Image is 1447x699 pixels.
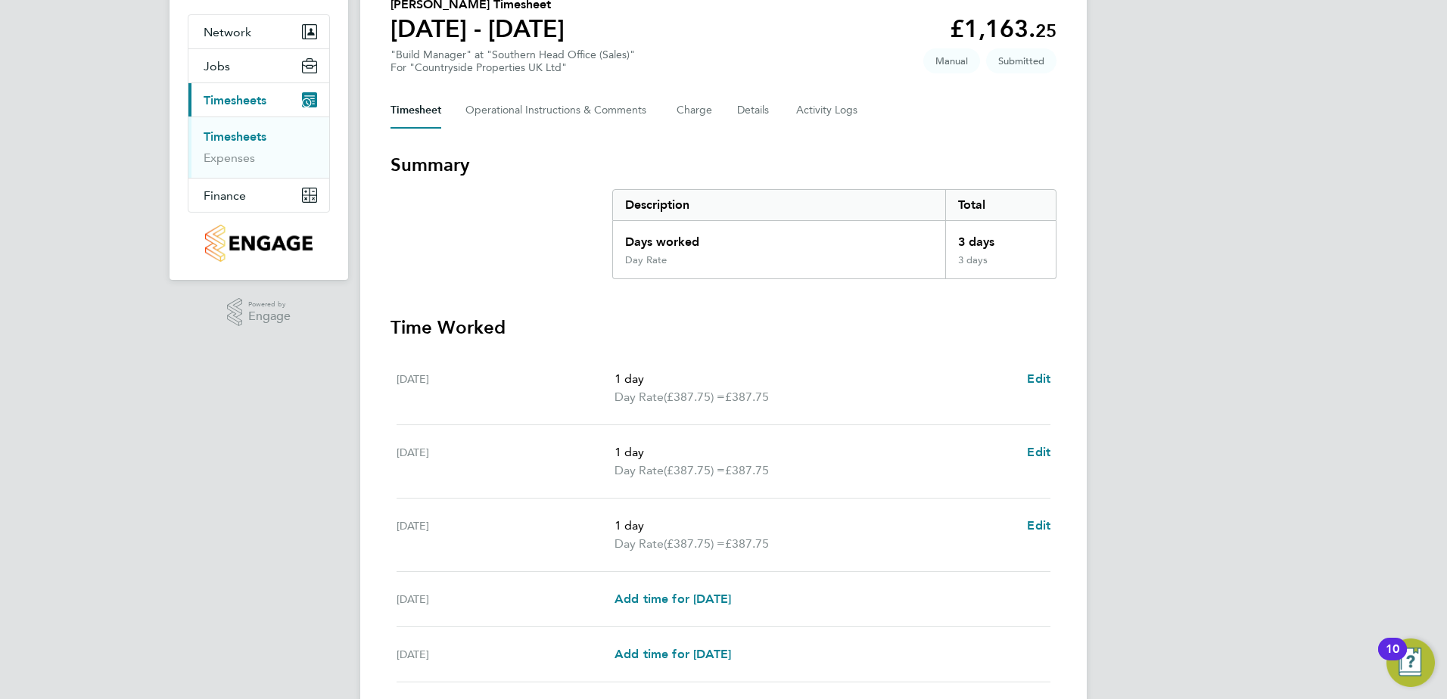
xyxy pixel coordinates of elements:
span: Edit [1027,518,1050,533]
span: (£387.75) = [664,463,725,477]
button: Open Resource Center, 10 new notifications [1386,638,1435,687]
div: [DATE] [397,590,615,608]
a: Edit [1027,517,1050,535]
span: Engage [248,310,291,323]
div: [DATE] [397,517,615,553]
div: Days worked [613,221,945,254]
div: Total [945,190,1056,220]
h1: [DATE] - [DATE] [391,14,565,44]
div: 3 days [945,221,1056,254]
a: Edit [1027,443,1050,461]
span: Finance [204,188,246,203]
a: Powered byEngage [227,298,291,327]
div: [DATE] [397,443,615,480]
span: Edit [1027,371,1050,386]
span: £387.75 [725,536,769,551]
span: Jobs [204,59,230,73]
div: Timesheets [188,116,329,178]
span: This timesheet was manually created. [923,48,980,73]
h3: Summary [391,153,1056,177]
span: This timesheet is Submitted. [986,48,1056,73]
div: 3 days [945,254,1056,278]
span: Timesheets [204,93,266,107]
button: Network [188,15,329,48]
button: Timesheet [391,92,441,129]
span: Add time for [DATE] [615,647,731,661]
span: (£387.75) = [664,390,725,404]
span: 25 [1035,20,1056,42]
button: Operational Instructions & Comments [465,92,652,129]
app-decimal: £1,163. [950,14,1056,43]
div: For "Countryside Properties UK Ltd" [391,61,635,74]
div: "Build Manager" at "Southern Head Office (Sales)" [391,48,635,74]
span: Day Rate [615,388,664,406]
p: 1 day [615,517,1015,535]
a: Go to home page [188,225,330,262]
div: Summary [612,189,1056,279]
button: Finance [188,179,329,212]
div: [DATE] [397,370,615,406]
a: Expenses [204,151,255,165]
div: 10 [1386,649,1399,669]
button: Details [737,92,772,129]
span: Powered by [248,298,291,311]
span: Network [204,25,251,39]
p: 1 day [615,370,1015,388]
span: (£387.75) = [664,536,725,551]
a: Timesheets [204,129,266,144]
a: Edit [1027,370,1050,388]
button: Charge [677,92,713,129]
span: £387.75 [725,390,769,404]
a: Add time for [DATE] [615,590,731,608]
button: Jobs [188,49,329,82]
button: Timesheets [188,83,329,116]
div: Description [613,190,945,220]
a: Add time for [DATE] [615,645,731,663]
span: Day Rate [615,461,664,480]
div: Day Rate [625,254,667,266]
img: countryside-properties-logo-retina.png [205,225,312,262]
span: Add time for [DATE] [615,592,731,606]
span: £387.75 [725,463,769,477]
span: Day Rate [615,535,664,553]
span: Edit [1027,445,1050,459]
button: Activity Logs [796,92,860,129]
p: 1 day [615,443,1015,461]
h3: Time Worked [391,315,1056,340]
div: [DATE] [397,645,615,663]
